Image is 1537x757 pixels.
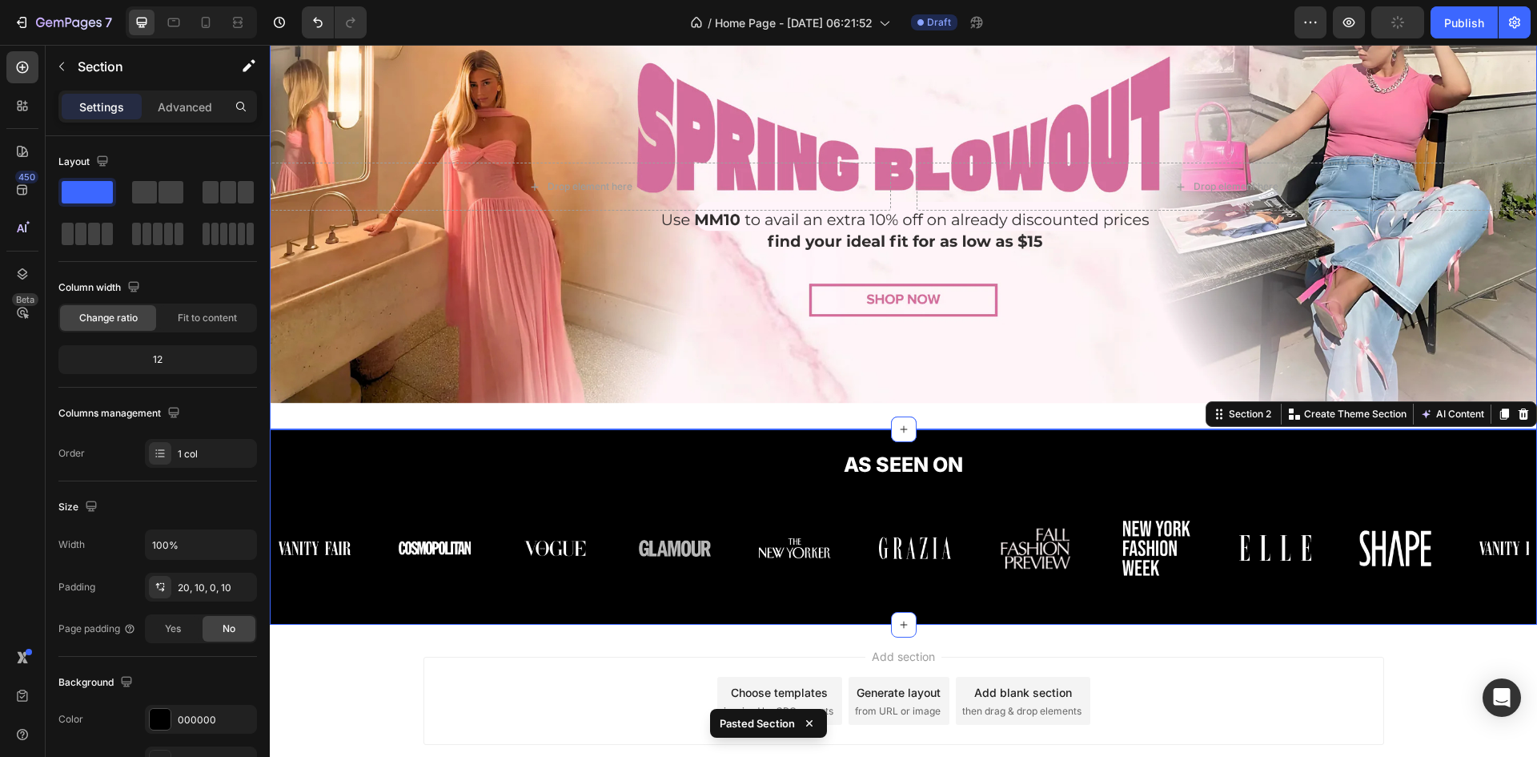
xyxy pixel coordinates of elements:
[692,659,812,674] span: then drag & drop elements
[12,293,38,306] div: Beta
[58,403,183,425] div: Columns management
[79,99,124,115] p: Settings
[587,639,671,656] div: Generate layout
[1483,678,1521,717] div: Open Intercom Messenger
[454,659,564,674] span: inspired by CRO experts
[249,494,321,513] img: Alt image
[58,151,112,173] div: Layout
[178,581,253,595] div: 20, 10, 0, 10
[715,14,873,31] span: Home Page - [DATE] 06:21:52
[729,481,801,526] img: Alt image
[58,277,143,299] div: Column width
[105,13,112,32] p: 7
[596,603,672,620] span: Add section
[302,6,367,38] div: Undo/Redo
[58,538,85,552] div: Width
[178,311,237,325] span: Fit to content
[58,580,95,594] div: Padding
[956,362,1005,376] div: Section 2
[58,622,136,636] div: Page padding
[78,57,209,76] p: Section
[708,14,712,31] span: /
[270,45,1537,757] iframe: Design area
[178,447,253,461] div: 1 col
[58,712,83,727] div: Color
[849,474,921,532] img: Alt image
[369,495,441,512] img: Alt image
[704,639,802,656] div: Add blank section
[461,639,558,656] div: Choose templates
[8,401,1259,440] h2: AS SEEN ON
[1147,360,1218,379] button: AI Content
[1210,497,1282,511] img: Alt image
[1090,485,1162,521] img: Alt image
[62,348,254,371] div: 12
[58,672,136,694] div: Background
[129,496,201,510] img: Alt image
[1431,6,1498,38] button: Publish
[223,622,235,636] span: No
[927,15,951,30] span: Draft
[278,135,363,148] div: Drop element here
[178,713,253,727] div: 000000
[1034,362,1137,376] p: Create Theme Section
[489,493,561,513] img: Alt image
[720,715,795,731] p: Pasted Section
[585,659,671,674] span: from URL or image
[15,171,38,183] div: 450
[58,497,101,518] div: Size
[924,135,1009,148] div: Drop element here
[79,311,138,325] span: Change ratio
[58,446,85,461] div: Order
[158,99,212,115] p: Advanced
[146,530,256,559] input: Auto
[165,622,181,636] span: Yes
[6,6,119,38] button: 7
[969,490,1041,516] img: Alt image
[609,492,681,514] img: Alt image
[9,497,81,511] img: Alt image
[1444,14,1484,31] div: Publish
